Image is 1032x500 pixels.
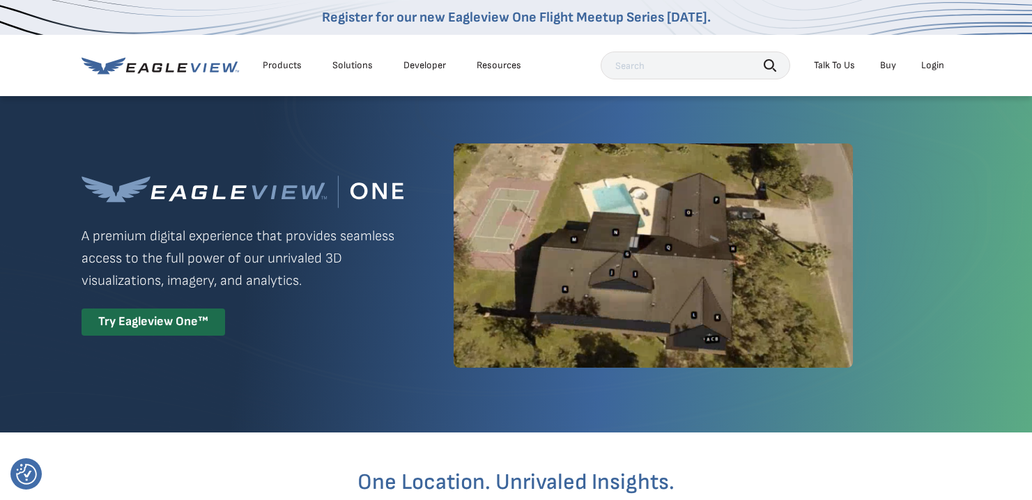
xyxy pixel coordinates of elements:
[921,59,944,72] div: Login
[601,52,790,79] input: Search
[82,225,403,292] p: A premium digital experience that provides seamless access to the full power of our unrivaled 3D ...
[814,59,855,72] div: Talk To Us
[16,464,37,485] img: Revisit consent button
[263,59,302,72] div: Products
[82,175,403,208] img: Eagleview One™
[477,59,521,72] div: Resources
[403,59,446,72] a: Developer
[16,464,37,485] button: Consent Preferences
[322,9,711,26] a: Register for our new Eagleview One Flight Meetup Series [DATE].
[880,59,896,72] a: Buy
[332,59,373,72] div: Solutions
[92,471,941,494] h2: One Location. Unrivaled Insights.
[82,308,225,336] div: Try Eagleview One™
